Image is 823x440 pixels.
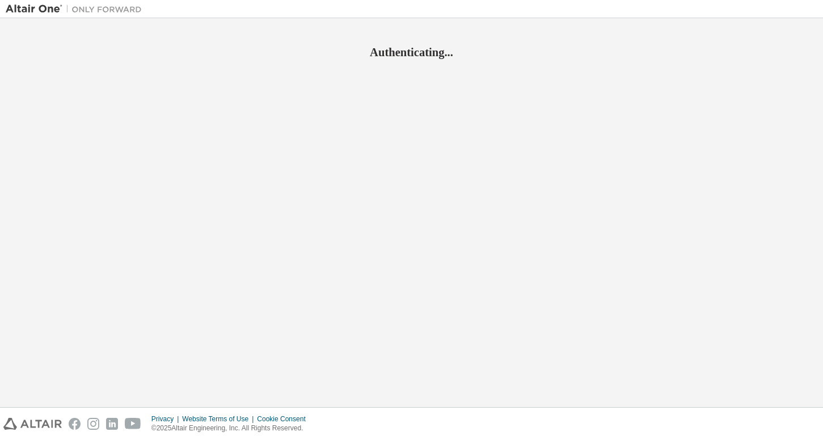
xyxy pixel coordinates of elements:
h2: Authenticating... [6,45,817,60]
img: linkedin.svg [106,418,118,430]
img: altair_logo.svg [3,418,62,430]
p: © 2025 Altair Engineering, Inc. All Rights Reserved. [151,424,313,433]
div: Cookie Consent [257,414,312,424]
img: Altair One [6,3,147,15]
div: Privacy [151,414,182,424]
img: instagram.svg [87,418,99,430]
div: Website Terms of Use [182,414,257,424]
img: youtube.svg [125,418,141,430]
img: facebook.svg [69,418,81,430]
